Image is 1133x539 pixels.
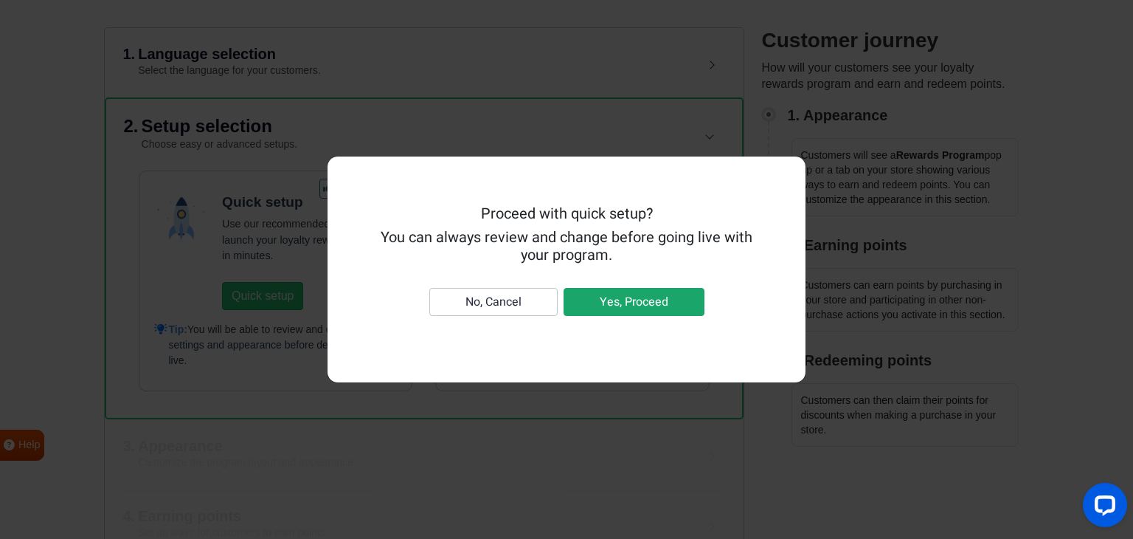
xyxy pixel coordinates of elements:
h5: Proceed with quick setup? [376,205,757,223]
button: No, Cancel [429,288,558,316]
iframe: LiveChat chat widget [1071,477,1133,539]
h5: You can always review and change before going live with your program. [376,229,757,264]
button: Yes, Proceed [564,288,704,316]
